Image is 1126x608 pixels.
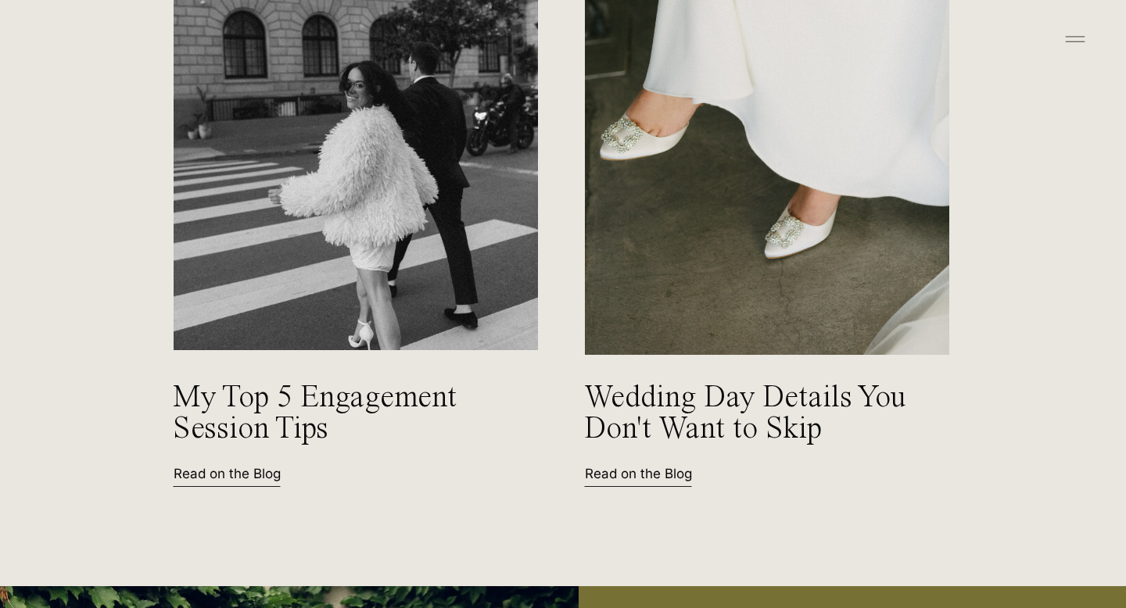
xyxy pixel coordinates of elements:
[173,382,480,450] a: My Top 5 Engagement Session Tips
[585,464,722,481] a: Read on the Blog
[476,111,650,134] p: The approach
[584,382,923,463] a: Wedding Day Details You Don't Want to Skip
[308,486,818,542] p: Through a blend of digital and film mediums, I create imagery that is romantic, soulful, and emot...
[227,166,899,470] h2: AN ARTFUL APPROACH YOUR MOST CHERISHED MOMENTS
[174,464,310,481] a: Read on the Blog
